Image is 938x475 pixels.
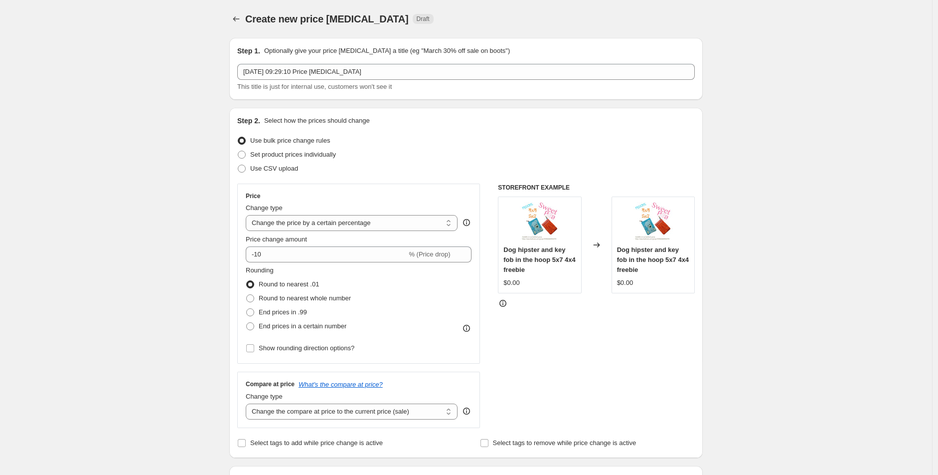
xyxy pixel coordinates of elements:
[246,192,260,200] h3: Price
[259,308,307,316] span: End prices in .99
[229,12,243,26] button: Price change jobs
[250,151,336,158] span: Set product prices individually
[259,294,351,302] span: Round to nearest whole number
[259,322,346,330] span: End prices in a certain number
[617,246,689,273] span: Dog hipster and key fob in the hoop 5x7 4x4 freebie
[237,64,695,80] input: 30% off holiday sale
[264,116,370,126] p: Select how the prices should change
[462,218,471,228] div: help
[409,250,450,258] span: % (Price drop)
[245,13,409,24] span: Create new price [MEDICAL_DATA]
[246,204,283,212] span: Change type
[264,46,510,56] p: Optionally give your price [MEDICAL_DATA] a title (eg "March 30% off sale on boots")
[237,116,260,126] h2: Step 2.
[493,439,636,447] span: Select tags to remove while price change is active
[246,266,274,274] span: Rounding
[299,381,383,388] button: What's the compare at price?
[250,165,298,172] span: Use CSV upload
[462,406,471,416] div: help
[633,202,673,242] img: Dog_hipster_and_key_fob_5x7_4x4_freebie_in_the_hoop_80x.jpg
[250,439,383,447] span: Select tags to add while price change is active
[617,278,633,288] div: $0.00
[246,246,407,262] input: -15
[503,278,520,288] div: $0.00
[259,280,319,288] span: Round to nearest .01
[246,393,283,400] span: Change type
[237,46,260,56] h2: Step 1.
[259,344,354,352] span: Show rounding direction options?
[250,137,330,144] span: Use bulk price change rules
[520,202,560,242] img: Dog_hipster_and_key_fob_5x7_4x4_freebie_in_the_hoop_80x.jpg
[246,236,307,243] span: Price change amount
[498,184,695,192] h6: STOREFRONT EXAMPLE
[503,246,575,273] span: Dog hipster and key fob in the hoop 5x7 4x4 freebie
[246,380,295,388] h3: Compare at price
[417,15,430,23] span: Draft
[237,83,392,90] span: This title is just for internal use, customers won't see it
